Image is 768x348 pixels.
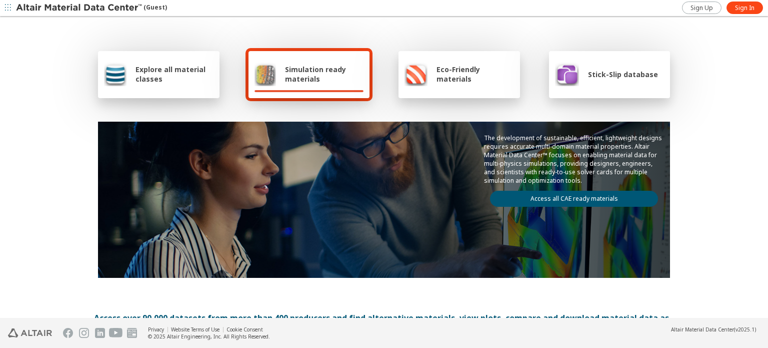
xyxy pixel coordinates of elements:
img: Simulation ready materials [254,62,276,86]
span: Sign Up [690,4,713,12]
div: (Guest) [16,3,167,13]
span: Eco-Friendly materials [436,65,513,84]
p: The development of sustainable, efficient, lightweight designs requires accurate multi-domain mat... [484,134,664,185]
a: Website Terms of Use [171,326,219,333]
img: Altair Engineering [8,328,52,337]
div: © 2025 Altair Engineering, Inc. All Rights Reserved. [148,333,270,340]
span: Simulation ready materials [285,65,363,84]
a: Cookie Consent [226,326,263,333]
img: Stick-Slip database [555,62,579,86]
a: Sign In [726,2,763,14]
div: (v2025.1) [671,326,756,333]
a: Access all CAE ready materials [490,191,658,207]
span: Altair Material Data Center [671,326,734,333]
span: Stick-Slip database [588,70,658,79]
span: Explore all material classes [135,65,213,84]
img: Eco-Friendly materials [404,62,427,86]
a: Privacy [148,326,164,333]
img: Explore all material classes [104,62,126,86]
a: Sign Up [682,2,721,14]
span: Sign In [735,4,754,12]
div: Access over 90,000 datasets from more than 400 producers and find alternative materials, view plo... [94,312,674,336]
img: Altair Material Data Center [16,3,143,13]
